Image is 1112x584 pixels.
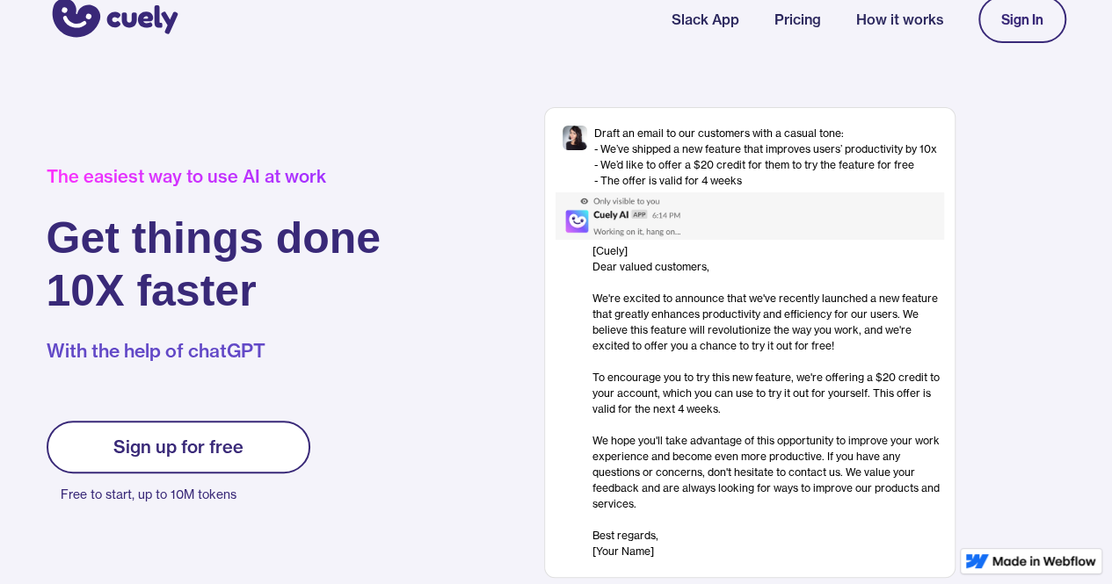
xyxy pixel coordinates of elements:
img: Made in Webflow [992,556,1096,566]
p: Free to start, up to 10M tokens [61,482,310,507]
div: [Cuely] Dear valued customers, ‍ We're excited to announce that we've recently launched a new fea... [592,243,944,559]
a: Pricing [774,9,821,30]
div: Draft an email to our customers with a casual tone: - We’ve shipped a new feature that improves u... [594,126,937,189]
div: The easiest way to use AI at work [47,166,382,187]
p: With the help of chatGPT [47,338,382,364]
a: Slack App [672,9,739,30]
div: Sign In [1001,11,1043,27]
div: Sign up for free [113,436,243,458]
a: How it works [856,9,943,30]
h1: Get things done 10X faster [47,212,382,317]
a: Sign up for free [47,421,310,473]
